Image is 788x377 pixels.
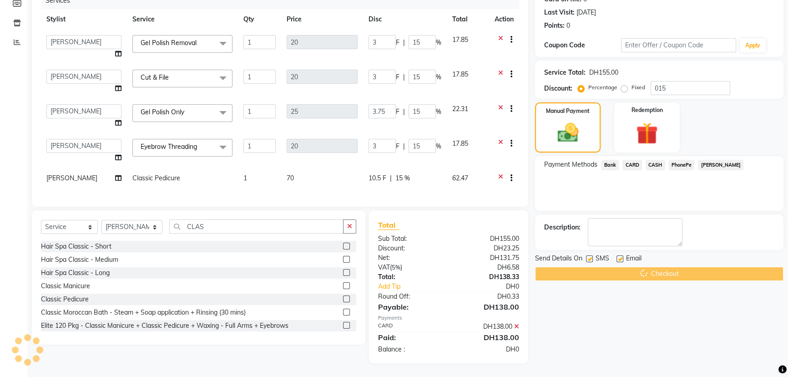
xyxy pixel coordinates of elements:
[461,282,526,291] div: DH0
[403,107,405,117] span: |
[535,254,582,265] span: Send Details On
[371,253,449,263] div: Net:
[396,107,399,117] span: F
[390,173,392,183] span: |
[403,72,405,82] span: |
[596,254,609,265] span: SMS
[371,272,449,282] div: Total:
[740,39,766,52] button: Apply
[452,139,468,148] span: 17.85
[371,244,449,253] div: Discount:
[436,72,441,82] span: %
[622,160,642,170] span: CARD
[378,263,390,271] span: Vat
[369,173,386,183] span: 10.5 F
[544,21,565,31] div: Points:
[371,332,449,343] div: Paid:
[626,254,642,265] span: Email
[449,332,526,343] div: DH138.00
[449,322,526,331] div: DH138.00
[546,107,590,115] label: Manual Payment
[184,108,188,116] a: x
[576,8,596,17] div: [DATE]
[197,39,201,47] a: x
[392,264,400,271] span: 5%
[449,234,526,244] div: DH155.00
[631,106,663,114] label: Redemption
[452,36,468,44] span: 17.85
[41,308,246,317] div: Classic Moroccan Bath - Steam + Soap application + Rinsing (30 mins)
[371,234,449,244] div: Sub Total:
[378,220,399,230] span: Total
[238,9,281,30] th: Qty
[396,38,399,47] span: F
[243,174,247,182] span: 1
[403,142,405,151] span: |
[46,174,97,182] span: [PERSON_NAME]
[449,263,526,272] div: DH6.58
[41,255,118,265] div: Hair Spa Classic - Medium
[378,314,520,322] div: Payments
[371,292,449,301] div: Round Off:
[371,282,462,291] a: Add Tip
[127,9,238,30] th: Service
[544,223,581,232] div: Description:
[363,9,447,30] th: Disc
[566,21,570,31] div: 0
[449,301,526,312] div: DH138.00
[452,105,468,113] span: 22.31
[551,121,585,145] img: _cash.svg
[436,142,441,151] span: %
[41,242,111,251] div: Hair Spa Classic - Short
[396,72,399,82] span: F
[169,73,173,82] a: x
[621,38,736,52] input: Enter Offer / Coupon Code
[449,292,526,301] div: DH0.33
[698,160,743,170] span: [PERSON_NAME]
[452,174,468,182] span: 62.47
[489,9,519,30] th: Action
[281,9,363,30] th: Price
[41,295,89,304] div: Classic Pedicure
[589,68,618,77] div: DH155.00
[141,108,184,116] span: Gel Polish Only
[436,38,441,47] span: %
[588,83,617,92] label: Percentage
[669,160,695,170] span: PhonePe
[544,41,621,50] div: Coupon Code
[41,281,90,291] div: Classic Manicure
[449,345,526,354] div: DH0
[371,301,449,312] div: Payable:
[169,219,343,234] input: Search or Scan
[449,253,526,263] div: DH131.75
[629,120,665,147] img: _gift.svg
[132,174,180,182] span: Classic Pedicure
[544,8,575,17] div: Last Visit:
[447,9,489,30] th: Total
[646,160,665,170] span: CASH
[631,83,645,92] label: Fixed
[371,345,449,354] div: Balance :
[449,244,526,253] div: DH23.25
[544,84,572,93] div: Discount:
[287,174,294,182] span: 70
[544,160,597,169] span: Payment Methods
[396,142,399,151] span: F
[436,107,441,117] span: %
[41,268,110,278] div: Hair Spa Classic - Long
[41,321,288,331] div: Elite 120 Pkg - Classic Manicure + Classic Pedicure + Waxing - Full Arms + Eyebrows
[544,68,586,77] div: Service Total:
[601,160,619,170] span: Bank
[371,263,449,272] div: ( )
[395,173,410,183] span: 15 %
[197,143,201,151] a: x
[41,9,127,30] th: Stylist
[141,73,169,82] span: Cut & File
[449,272,526,282] div: DH138.33
[452,70,468,78] span: 17.85
[141,39,197,47] span: Gel Polish Removal
[141,143,197,151] span: Eyebrow Threading
[403,38,405,47] span: |
[371,322,449,331] div: CARD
